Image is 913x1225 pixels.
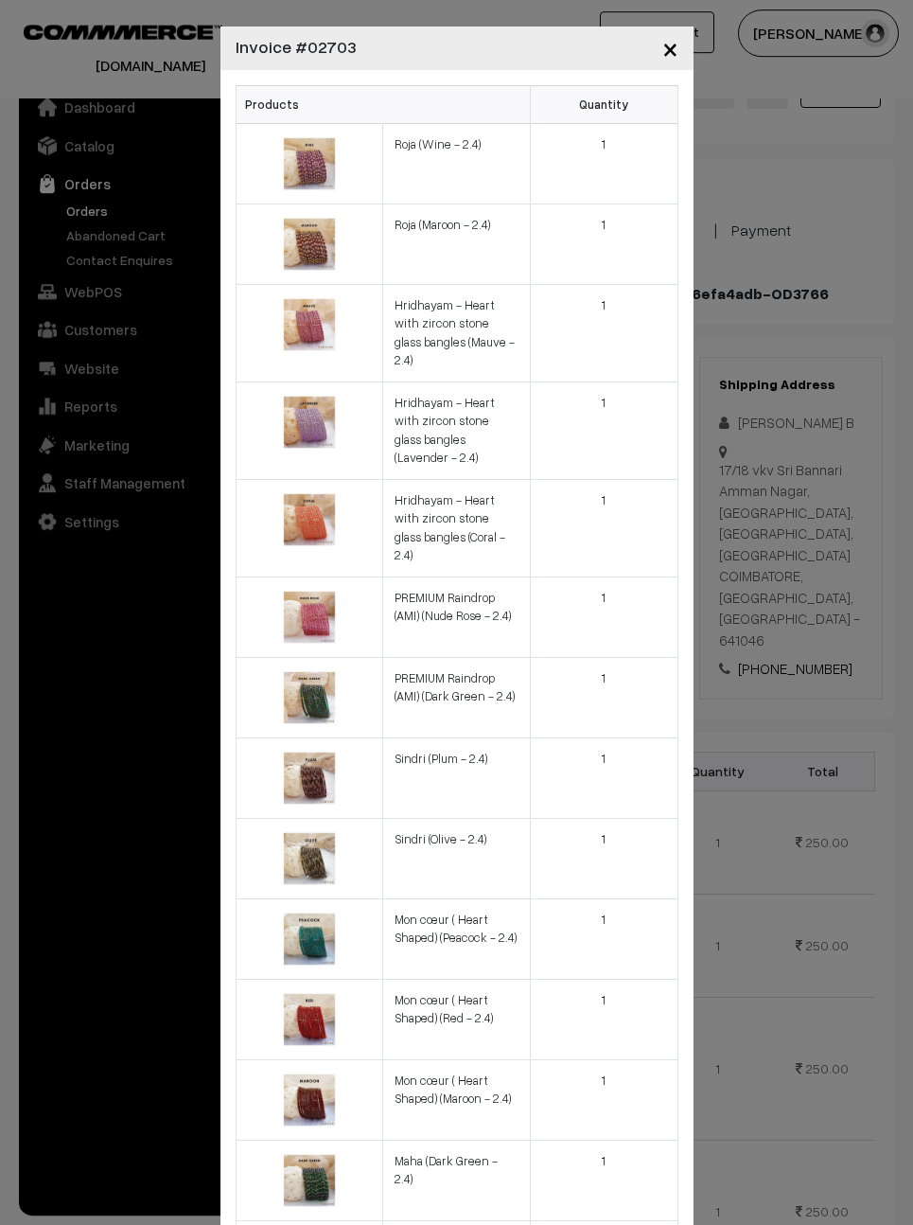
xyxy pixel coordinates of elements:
td: 1 [530,284,677,382]
img: 17552485394614maroon.jpg [281,216,338,273]
img: 17549007145831Coral.jpg [281,491,338,548]
td: PREMIUM Raindrop (AMI) (Nude Rose - 2.4) [383,577,531,657]
td: 1 [530,657,677,737]
td: 1 [530,979,677,1059]
img: 17471245532011Nude-rose.jpg [281,589,338,646]
button: Close [647,19,694,78]
td: Mon cœur ( Heart Shaped) (Maroon - 2.4) [383,1059,531,1140]
th: Products [236,86,530,124]
td: Hridhayam - Heart with zircon stone glass bangles (Coral - 2.4) [383,479,531,577]
td: PREMIUM Raindrop (AMI) (Dark Green - 2.4) [383,657,531,737]
td: Sindri (Plum - 2.4) [383,737,531,818]
td: Maha (Dark Green - 2.4) [383,1140,531,1220]
img: 173237420367189.jpg [281,1072,338,1128]
td: 1 [530,123,677,204]
td: 1 [530,898,677,979]
td: 1 [530,737,677,818]
img: 1732374481867213.jpg [281,911,338,968]
h5: Invoice #02703 [236,34,357,60]
img: 17549009133104Mauve.jpg [281,296,338,353]
img: 17549004136759lavender.jpg [281,394,338,451]
img: 173237413236998.jpg [281,991,338,1048]
td: Mon cœur ( Heart Shaped) (Red - 2.4) [383,979,531,1059]
img: 173514108866476.jpg [281,750,338,807]
td: 1 [530,382,677,479]
img: 1724490504884507.jpg [281,1152,338,1209]
td: Roja (Wine - 2.4) [383,123,531,204]
td: 1 [530,1059,677,1140]
td: 1 [530,577,677,657]
td: Hridhayam - Heart with zircon stone glass bangles (Mauve - 2.4) [383,284,531,382]
td: Roja (Maroon - 2.4) [383,204,531,284]
td: Sindri (Olive - 2.4) [383,818,531,898]
img: 173514102685585.jpg [281,830,338,887]
td: Mon cœur ( Heart Shaped) (Peacock - 2.4) [383,898,531,979]
td: 1 [530,818,677,898]
td: 1 [530,479,677,577]
th: Quantity [530,86,677,124]
span: × [662,30,678,65]
td: 1 [530,1140,677,1220]
td: 1 [530,204,677,284]
img: 17552488993192Wine.jpg [281,135,338,192]
img: 17471199323599dark-green.jpg [281,669,338,726]
td: Hridhayam - Heart with zircon stone glass bangles (Lavender - 2.4) [383,382,531,479]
